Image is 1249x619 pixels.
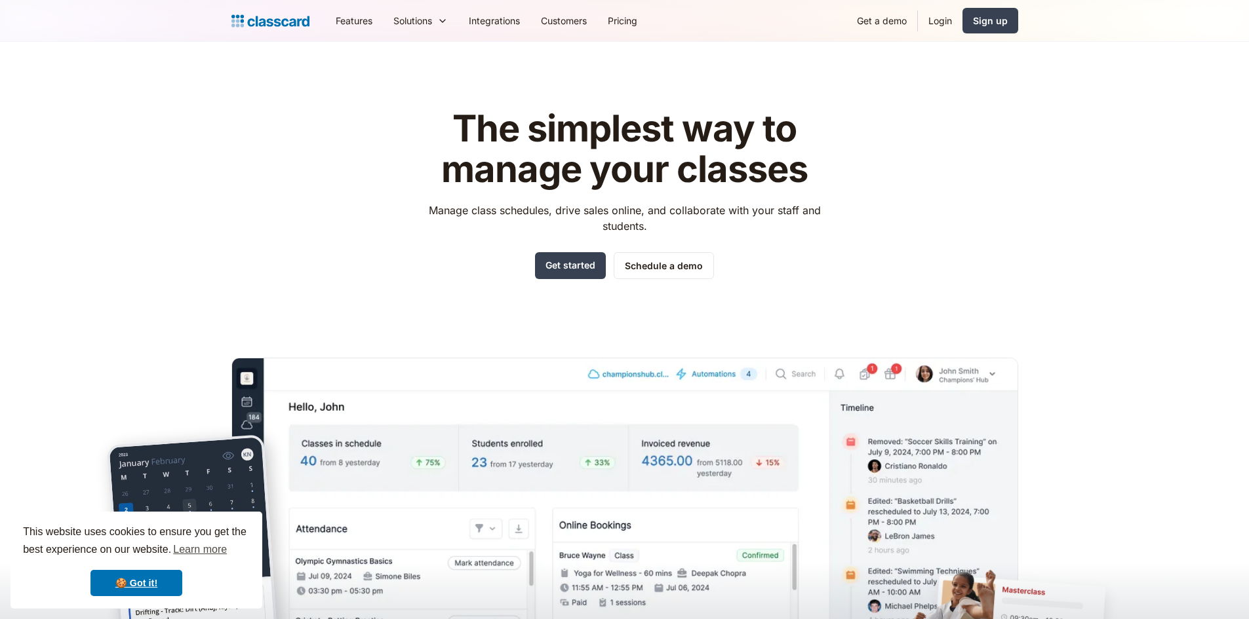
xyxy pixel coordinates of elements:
a: Schedule a demo [614,252,714,279]
a: Features [325,6,383,35]
span: This website uses cookies to ensure you get the best experience on our website. [23,524,250,559]
a: Integrations [458,6,530,35]
a: Customers [530,6,597,35]
a: Get a demo [846,6,917,35]
a: dismiss cookie message [90,570,182,596]
a: Get started [535,252,606,279]
a: Sign up [962,8,1018,33]
a: learn more about cookies [171,540,229,559]
a: Pricing [597,6,648,35]
h1: The simplest way to manage your classes [416,109,833,189]
p: Manage class schedules, drive sales online, and collaborate with your staff and students. [416,202,833,234]
a: Login [918,6,962,35]
a: Logo [231,12,309,30]
div: Sign up [973,14,1008,28]
div: Solutions [393,14,432,28]
div: cookieconsent [10,512,262,609]
div: Solutions [383,6,458,35]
